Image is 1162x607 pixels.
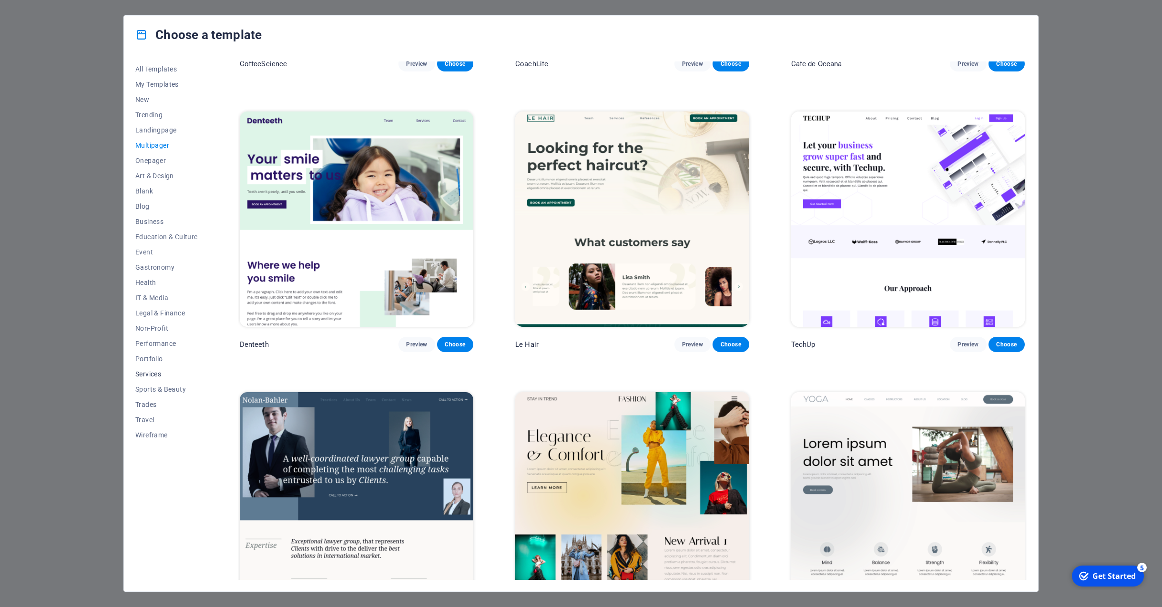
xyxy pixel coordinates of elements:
[71,1,80,10] div: 5
[958,60,979,68] span: Preview
[135,279,198,286] span: Health
[135,27,262,42] h4: Choose a template
[958,341,979,348] span: Preview
[682,341,703,348] span: Preview
[135,214,198,229] button: Business
[674,56,711,71] button: Preview
[720,60,741,68] span: Choose
[26,9,69,20] div: Get Started
[989,56,1025,71] button: Choose
[135,397,198,412] button: Trades
[135,81,198,88] span: My Templates
[135,126,198,134] span: Landingpage
[135,138,198,153] button: Multipager
[515,59,548,69] p: CoachLife
[398,337,435,352] button: Preview
[135,336,198,351] button: Performance
[406,60,427,68] span: Preview
[135,275,198,290] button: Health
[135,355,198,363] span: Portfolio
[996,60,1017,68] span: Choose
[674,337,711,352] button: Preview
[135,290,198,305] button: IT & Media
[135,248,198,256] span: Event
[437,337,473,352] button: Choose
[950,56,986,71] button: Preview
[515,340,539,349] p: Le Hair
[135,244,198,260] button: Event
[135,202,198,210] span: Blog
[135,263,198,271] span: Gastronomy
[135,199,198,214] button: Blog
[135,431,198,439] span: Wireframe
[135,324,198,332] span: Non-Profit
[791,340,815,349] p: TechUp
[713,337,749,352] button: Choose
[135,382,198,397] button: Sports & Beauty
[791,111,1025,327] img: TechUp
[135,172,198,180] span: Art & Design
[5,4,77,25] div: Get Started 5 items remaining, 0% complete
[713,56,749,71] button: Choose
[135,96,198,103] span: New
[515,111,749,327] img: Le Hair
[135,153,198,168] button: Onepager
[135,321,198,336] button: Non-Profit
[135,77,198,92] button: My Templates
[240,59,287,69] p: CoffeeScience
[135,107,198,122] button: Trending
[135,229,198,244] button: Education & Culture
[135,294,198,302] span: IT & Media
[135,122,198,138] button: Landingpage
[682,60,703,68] span: Preview
[135,92,198,107] button: New
[135,142,198,149] span: Multipager
[135,168,198,183] button: Art & Design
[240,111,473,327] img: Denteeth
[135,385,198,393] span: Sports & Beauty
[135,305,198,321] button: Legal & Finance
[135,427,198,443] button: Wireframe
[791,59,842,69] p: Cafe de Oceana
[135,218,198,225] span: Business
[445,341,466,348] span: Choose
[135,412,198,427] button: Travel
[135,351,198,366] button: Portfolio
[135,260,198,275] button: Gastronomy
[135,366,198,382] button: Services
[445,60,466,68] span: Choose
[398,56,435,71] button: Preview
[135,61,198,77] button: All Templates
[720,341,741,348] span: Choose
[135,65,198,73] span: All Templates
[989,337,1025,352] button: Choose
[996,341,1017,348] span: Choose
[135,309,198,317] span: Legal & Finance
[240,340,269,349] p: Denteeth
[135,416,198,424] span: Travel
[950,337,986,352] button: Preview
[135,401,198,408] span: Trades
[406,341,427,348] span: Preview
[135,340,198,347] span: Performance
[135,183,198,199] button: Blank
[135,187,198,195] span: Blank
[135,157,198,164] span: Onepager
[437,56,473,71] button: Choose
[135,233,198,241] span: Education & Culture
[135,111,198,119] span: Trending
[135,370,198,378] span: Services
